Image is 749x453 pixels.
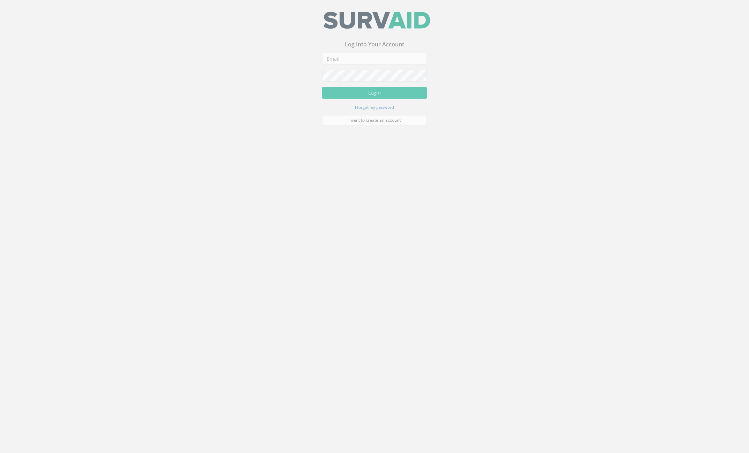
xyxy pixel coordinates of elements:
button: Login [322,89,427,101]
input: Email [322,55,427,67]
h3: Log Into Your Account [322,44,427,50]
a: I want to create an account [322,118,427,128]
small: I forgot my password [355,107,394,112]
a: I forgot my password [355,106,394,113]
